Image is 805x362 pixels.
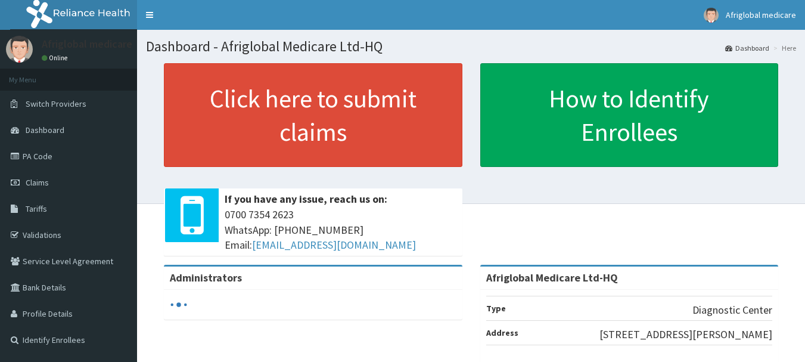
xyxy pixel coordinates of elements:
li: Here [770,43,796,53]
span: 0700 7354 2623 WhatsApp: [PHONE_NUMBER] Email: [225,207,456,253]
span: Switch Providers [26,98,86,109]
a: [EMAIL_ADDRESS][DOMAIN_NAME] [252,238,416,252]
span: Tariffs [26,203,47,214]
b: Administrators [170,271,242,284]
span: Claims [26,177,49,188]
span: Dashboard [26,125,64,135]
img: User Image [6,36,33,63]
a: Dashboard [725,43,769,53]
p: [STREET_ADDRESS][PERSON_NAME] [599,327,772,342]
h1: Dashboard - Afriglobal Medicare Ltd-HQ [146,39,796,54]
img: User Image [704,8,719,23]
b: Address [486,327,518,338]
b: If you have any issue, reach us on: [225,192,387,206]
p: Afriglobal medicare [42,39,132,49]
a: Online [42,54,70,62]
span: Afriglobal medicare [726,10,796,20]
strong: Afriglobal Medicare Ltd-HQ [486,271,618,284]
a: Click here to submit claims [164,63,462,167]
svg: audio-loading [170,296,188,314]
p: Diagnostic Center [692,302,772,318]
b: Type [486,303,506,314]
a: How to Identify Enrollees [480,63,779,167]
